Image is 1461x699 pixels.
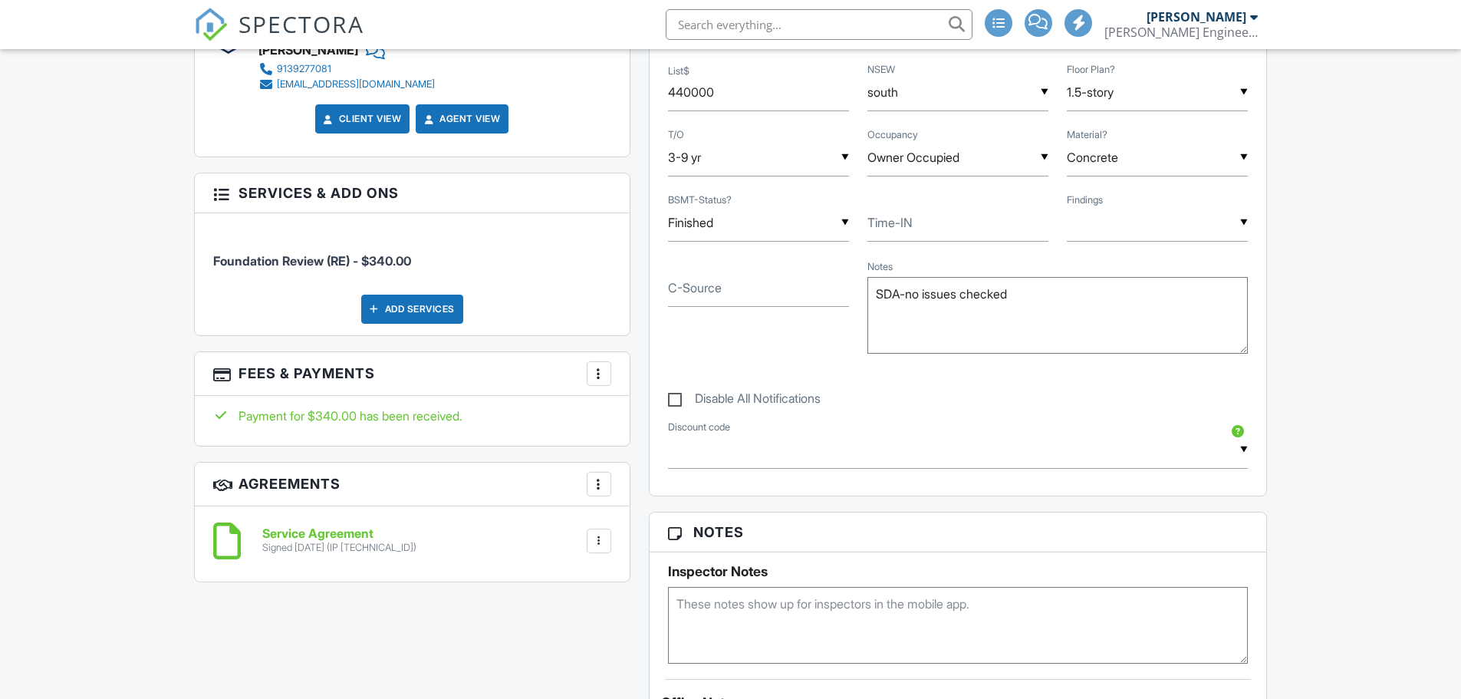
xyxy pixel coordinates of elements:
[1067,128,1107,142] label: Material?
[668,269,849,307] input: C-Source
[213,253,411,269] span: Foundation Review (RE) - $340.00
[867,260,893,274] label: Notes
[668,420,730,434] label: Discount code
[668,128,684,142] label: T/O
[668,64,689,78] label: List$
[277,78,435,91] div: [EMAIL_ADDRESS][DOMAIN_NAME]
[262,527,416,541] h6: Service Agreement
[194,21,364,53] a: SPECTORA
[195,173,630,213] h3: Services & Add ons
[213,407,611,424] div: Payment for $340.00 has been received.
[195,463,630,506] h3: Agreements
[277,63,331,75] div: 9139277081
[668,391,821,410] label: Disable All Notifications
[668,193,732,207] label: BSMT-Status?
[1067,63,1115,77] label: Floor Plan?
[1104,25,1258,40] div: Schroeder Engineering, LLC
[650,513,1267,552] h3: Notes
[321,111,402,127] a: Client View
[361,295,463,324] div: Add Services
[867,204,1048,242] input: Time-IN
[258,61,435,77] a: 9139277081
[262,542,416,554] div: Signed [DATE] (IP [TECHNICAL_ID])
[421,111,500,127] a: Agent View
[668,74,849,111] input: List$
[262,527,416,554] a: Service Agreement Signed [DATE] (IP [TECHNICAL_ID])
[867,277,1248,354] textarea: Notes
[195,352,630,396] h3: Fees & Payments
[668,279,722,296] label: C-Source
[668,564,1249,579] h5: Inspector Notes
[194,8,228,41] img: The Best Home Inspection Software - Spectora
[867,214,913,231] label: Time-IN
[258,77,435,92] a: [EMAIL_ADDRESS][DOMAIN_NAME]
[867,128,918,142] label: Occupancy
[239,8,364,40] span: SPECTORA
[1147,9,1246,25] div: [PERSON_NAME]
[213,225,611,282] li: Service: Foundation Review (RE)
[666,9,972,40] input: Search everything...
[867,63,895,77] label: NSEW
[1067,193,1103,207] label: Findings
